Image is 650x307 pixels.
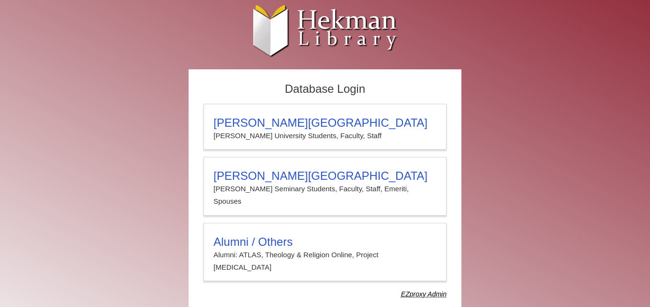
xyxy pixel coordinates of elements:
[213,235,437,249] h3: Alumni / Others
[199,79,451,99] h2: Database Login
[213,169,437,183] h3: [PERSON_NAME][GEOGRAPHIC_DATA]
[213,130,437,142] p: [PERSON_NAME] University Students, Faculty, Staff
[203,104,447,150] a: [PERSON_NAME][GEOGRAPHIC_DATA][PERSON_NAME] University Students, Faculty, Staff
[203,157,447,216] a: [PERSON_NAME][GEOGRAPHIC_DATA][PERSON_NAME] Seminary Students, Faculty, Staff, Emeriti, Spouses
[401,290,447,298] dfn: Use Alumni login
[213,249,437,274] p: Alumni: ATLAS, Theology & Religion Online, Project [MEDICAL_DATA]
[213,235,437,274] summary: Alumni / OthersAlumni: ATLAS, Theology & Religion Online, Project [MEDICAL_DATA]
[213,183,437,208] p: [PERSON_NAME] Seminary Students, Faculty, Staff, Emeriti, Spouses
[213,116,437,130] h3: [PERSON_NAME][GEOGRAPHIC_DATA]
